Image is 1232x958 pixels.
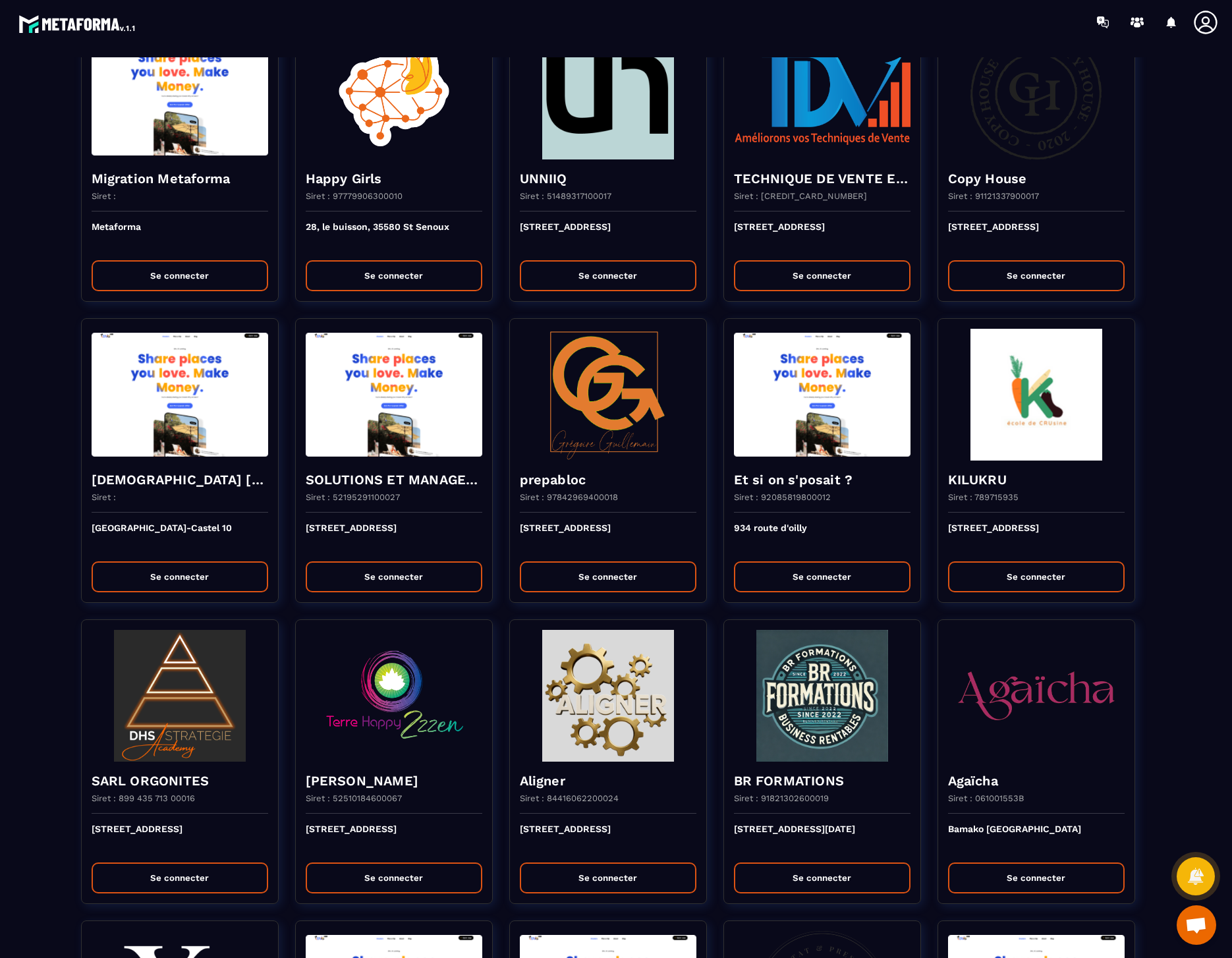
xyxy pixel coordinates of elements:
img: funnel-background [520,329,696,461]
img: funnel-background [948,28,1125,159]
p: Siret : 51489317100017 [520,191,611,201]
img: funnel-background [306,630,482,762]
h4: prepabloc [520,470,696,489]
img: funnel-background [92,28,268,159]
p: Siret : 52195291100027 [306,492,400,502]
h4: Migration Metaforma [92,169,268,188]
p: [STREET_ADDRESS] [520,221,696,250]
p: [STREET_ADDRESS] [520,522,696,551]
p: Bamako [GEOGRAPHIC_DATA] [948,824,1125,853]
p: Siret : 84416062200024 [520,793,619,803]
h4: Et si on s'posait ? [734,470,910,489]
button: Se connecter [948,862,1125,893]
p: [STREET_ADDRESS] [520,824,696,853]
img: logo [18,12,137,36]
button: Se connecter [734,260,910,291]
img: funnel-background [734,630,910,762]
p: Siret : [92,492,116,502]
img: funnel-background [306,329,482,461]
p: [STREET_ADDRESS] [734,221,910,250]
p: Siret : [92,191,116,201]
img: funnel-background [734,28,910,159]
button: Se connecter [306,862,482,893]
button: Se connecter [306,260,482,291]
img: funnel-background [306,28,482,159]
h4: Aligner [520,772,696,790]
button: Se connecter [520,561,696,592]
h4: BR FORMATIONS [734,772,910,790]
div: Open chat [1177,905,1216,945]
p: [STREET_ADDRESS][DATE] [734,824,910,853]
h4: [DEMOGRAPHIC_DATA] [GEOGRAPHIC_DATA] [92,470,268,489]
p: [STREET_ADDRESS] [306,522,482,551]
p: [GEOGRAPHIC_DATA]-Castel 10 [92,522,268,551]
p: Siret : [CREDIT_CARD_NUMBER] [734,191,867,201]
button: Se connecter [92,561,268,592]
p: Siret : 789715935 [948,492,1019,502]
h4: TECHNIQUE DE VENTE EDITION [734,169,910,188]
p: [STREET_ADDRESS] [92,824,268,853]
img: funnel-background [948,329,1125,461]
p: 28, le buisson, 35580 St Senoux [306,221,482,250]
p: Siret : 92085819800012 [734,492,831,502]
img: funnel-background [92,630,268,762]
p: [STREET_ADDRESS] [948,221,1125,250]
h4: Copy House [948,169,1125,188]
p: 934 route d'oilly [734,522,910,551]
button: Se connecter [306,561,482,592]
button: Se connecter [948,561,1125,592]
h4: UNNIIQ [520,169,696,188]
button: Se connecter [734,862,910,893]
button: Se connecter [92,260,268,291]
h4: KILUKRU [948,470,1125,489]
img: funnel-background [520,630,696,762]
button: Se connecter [520,862,696,893]
button: Se connecter [734,561,910,592]
button: Se connecter [948,260,1125,291]
h4: Happy Girls [306,169,482,188]
p: Siret : 899 435 713 00016 [92,793,195,803]
p: Siret : 97842969400018 [520,492,618,502]
button: Se connecter [520,260,696,291]
h4: SARL ORGONITES [92,772,268,790]
h4: SOLUTIONS ET MANAGERS [306,470,482,489]
p: Metaforma [92,221,268,250]
img: funnel-background [734,329,910,461]
p: Siret : 91121337900017 [948,191,1039,201]
p: Siret : 52510184600067 [306,793,402,803]
h4: [PERSON_NAME] [306,772,482,790]
p: Siret : 91821302600019 [734,793,829,803]
p: [STREET_ADDRESS] [306,824,482,853]
h4: Agaïcha [948,772,1125,790]
img: funnel-background [92,329,268,461]
img: funnel-background [520,28,696,159]
button: Se connecter [92,862,268,893]
p: Siret : 97779906300010 [306,191,403,201]
p: Siret : 061001553B [948,793,1024,803]
img: funnel-background [948,630,1125,762]
p: [STREET_ADDRESS] [948,522,1125,551]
